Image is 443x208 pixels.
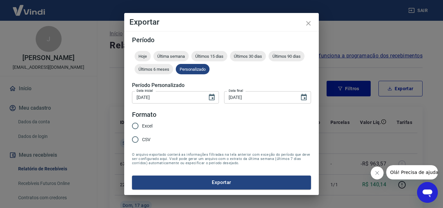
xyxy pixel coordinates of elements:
[269,54,305,59] span: Últimos 90 dias
[132,153,311,165] span: O arquivo exportado conterá as informações filtradas na tela anterior com exceção do período que ...
[417,182,438,203] iframe: Botão para abrir a janela de mensagens
[142,123,152,129] span: Excel
[4,5,54,10] span: Olá! Precisa de ajuda?
[224,91,295,103] input: DD/MM/YYYY
[135,67,173,72] span: Últimos 6 meses
[132,110,156,119] legend: Formato
[135,51,151,61] div: Hoje
[229,88,243,93] label: Data final
[205,91,218,104] button: Choose date, selected date is 14 de ago de 2025
[132,91,203,103] input: DD/MM/YYYY
[301,16,316,31] button: close
[269,51,305,61] div: Últimos 90 dias
[153,51,189,61] div: Última semana
[297,91,310,104] button: Choose date, selected date is 18 de ago de 2025
[137,88,153,93] label: Data inicial
[176,67,210,72] span: Personalizado
[191,54,227,59] span: Últimos 15 dias
[230,54,266,59] span: Últimos 30 dias
[132,37,311,43] h5: Período
[191,51,227,61] div: Últimos 15 dias
[132,176,311,189] button: Exportar
[371,166,384,179] iframe: Fechar mensagem
[135,54,151,59] span: Hoje
[129,18,314,26] h4: Exportar
[230,51,266,61] div: Últimos 30 dias
[132,82,311,89] h5: Período Personalizado
[176,64,210,74] div: Personalizado
[153,54,189,59] span: Última semana
[135,64,173,74] div: Últimos 6 meses
[386,165,438,179] iframe: Mensagem da empresa
[142,136,150,143] span: CSV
